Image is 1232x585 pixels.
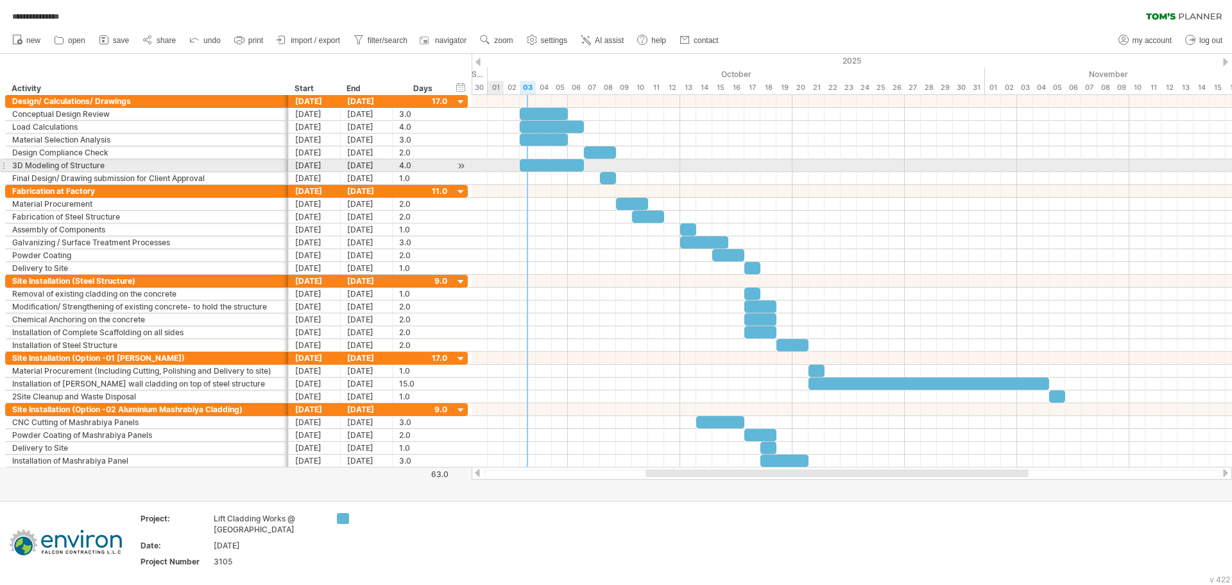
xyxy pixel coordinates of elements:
[341,390,393,403] div: [DATE]
[680,81,696,94] div: Monday, 13 October 2025
[289,339,341,351] div: [DATE]
[399,455,447,467] div: 3.0
[289,352,341,364] div: [DATE]
[12,352,282,364] div: Site Installation (Option -01 [PERSON_NAME])
[289,365,341,377] div: [DATE]
[289,390,341,403] div: [DATE]
[12,223,282,236] div: Assembly of Components
[341,288,393,300] div: [DATE]
[341,378,393,390] div: [DATE]
[341,275,393,287] div: [DATE]
[341,146,393,159] div: [DATE]
[825,81,841,94] div: Wednesday, 22 October 2025
[568,81,584,94] div: Monday, 6 October 2025
[9,32,44,49] a: new
[12,288,282,300] div: Removal of existing cladding on the concrete
[289,455,341,467] div: [DATE]
[12,390,282,403] div: 2Site Cleanup and Waste Disposal
[141,556,211,567] div: Project Number
[664,81,680,94] div: Sunday, 12 October 2025
[12,275,282,287] div: Site Installation (Steel Structure)
[399,326,447,338] div: 2.0
[552,81,568,94] div: Sunday, 5 October 2025
[341,185,393,197] div: [DATE]
[399,416,447,428] div: 3.0
[399,313,447,326] div: 2.0
[7,528,126,557] img: e7c7fa79-874c-4bf3-b074-f660d841da79.png
[341,159,393,171] div: [DATE]
[113,36,129,45] span: save
[1001,81,1017,94] div: Sunday, 2 November 2025
[139,32,180,49] a: share
[341,262,393,274] div: [DATE]
[203,36,221,45] span: undo
[12,185,282,197] div: Fabrication at Factory
[841,81,857,94] div: Thursday, 23 October 2025
[1081,81,1097,94] div: Friday, 7 November 2025
[12,134,282,146] div: Material Selection Analysis
[760,81,776,94] div: Saturday, 18 October 2025
[399,108,447,120] div: 3.0
[341,455,393,467] div: [DATE]
[341,301,393,313] div: [DATE]
[289,442,341,454] div: [DATE]
[141,513,211,524] div: Project:
[289,313,341,326] div: [DATE]
[488,67,985,81] div: October 2025
[399,429,447,441] div: 2.0
[12,108,282,120] div: Conceptual Design Review
[477,32,517,49] a: zoom
[1145,81,1161,94] div: Tuesday, 11 November 2025
[399,249,447,261] div: 2.0
[12,313,282,326] div: Chemical Anchoring on the concrete
[289,236,341,249] div: [DATE]
[12,211,282,223] div: Fabrication of Steel Structure
[399,172,447,184] div: 1.0
[600,81,616,94] div: Wednesday, 8 October 2025
[418,32,470,49] a: navigator
[676,32,723,49] a: contact
[12,378,282,390] div: Installation of [PERSON_NAME] wall cladding on top of steel structure
[595,36,624,45] span: AI assist
[12,365,282,377] div: Material Procurement (Including Cutting, Polishing and Delivery to site)
[584,81,600,94] div: Tuesday, 7 October 2025
[393,469,449,479] div: 63.0
[616,81,632,94] div: Thursday, 9 October 2025
[399,365,447,377] div: 1.0
[435,36,466,45] span: navigator
[12,262,282,274] div: Delivery to Site
[504,81,520,94] div: Thursday, 2 October 2025
[12,442,282,454] div: Delivery to Site
[399,262,447,274] div: 1.0
[1199,36,1222,45] span: log out
[1177,81,1193,94] div: Thursday, 13 November 2025
[1210,575,1230,584] div: v 422
[488,81,504,94] div: Wednesday, 1 October 2025
[289,198,341,210] div: [DATE]
[536,81,552,94] div: Saturday, 4 October 2025
[289,121,341,133] div: [DATE]
[341,198,393,210] div: [DATE]
[68,36,85,45] span: open
[346,82,385,95] div: End
[289,249,341,261] div: [DATE]
[776,81,792,94] div: Sunday, 19 October 2025
[399,236,447,249] div: 3.0
[889,81,905,94] div: Sunday, 26 October 2025
[341,108,393,120] div: [DATE]
[289,134,341,146] div: [DATE]
[341,352,393,364] div: [DATE]
[341,223,393,236] div: [DATE]
[12,301,282,313] div: Modification/ Strengthening of existing concrete- to hold the structure
[12,455,282,467] div: Installation of Mashrabiya Panel
[289,378,341,390] div: [DATE]
[289,211,341,223] div: [DATE]
[541,36,567,45] span: settings
[341,249,393,261] div: [DATE]
[289,223,341,236] div: [DATE]
[712,81,728,94] div: Wednesday, 15 October 2025
[12,249,282,261] div: Powder Coating
[455,159,467,173] div: scroll to activity
[96,32,133,49] a: save
[12,159,282,171] div: 3D Modeling of Structure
